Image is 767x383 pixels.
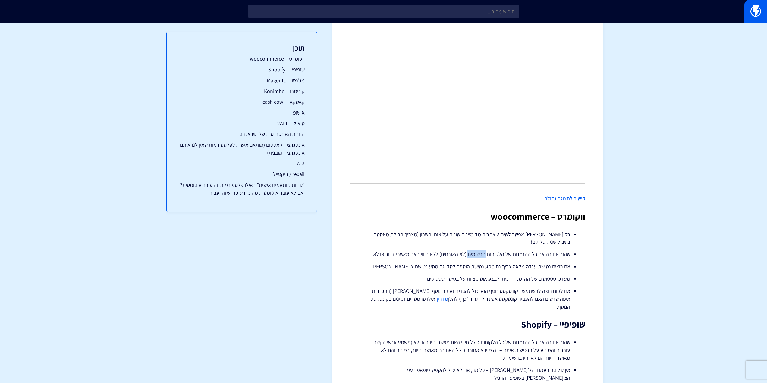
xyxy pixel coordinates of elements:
li: רק [PERSON_NAME] אפשר לשים 2 אתרים מדומיינים שונים על אותו חשבון (מצריך חבילת מאסטר בשביל שני קטל... [365,231,570,246]
a: טואול – 2ALL [179,120,305,127]
a: מדריך [435,295,448,302]
a: קונימבו – Konimbo [179,87,305,95]
a: קאשקאו – cash cow [179,98,305,106]
li: מעדכן סטטוסים של ההזמנה – ניתן לבצע אוטומציות על בסיס הסטטוסים [365,275,570,283]
li: שואב אחורה את כל ההזמנות של הלקוחות הרשומים (לא האורחים) ללא חיווי האם מאשרי דיוור או לא [365,250,570,258]
li: אם לקוח רוצה להשתמש בקונטקסט נוסף הוא יכול להגדיר זאת בתוסף [PERSON_NAME] (בהגדרות איפה שרשום האם... [365,287,570,310]
li: אין שליטה בעמוד הצ'[PERSON_NAME] – כלומר, אני לא יכול להקפיץ פופאפ בעמוד הצ'[PERSON_NAME] בשופיפי... [365,366,570,381]
a: WIX [179,159,305,167]
a: קישור לתצוגה גדולה [544,195,585,202]
li: שואב אחורה את כל ההזמנות של כל הלקוחות כולל חיווי האם מאשרי דיוור או לא (משמע אנשי הקשר עוברים וה... [365,338,570,362]
input: חיפוש מהיר... [248,5,519,18]
a: אינטגרציה קאסטום (מותאם אישית לפלטפורמות שאין לנו איתם אינטגרציה מובנית) [179,141,305,156]
a: ווקומרס – woocommerce [179,55,305,63]
h2: שופיפיי – Shopify [350,319,585,329]
a: החנות האינטרנטית של ישראכרט [179,130,305,138]
li: אם רוצים נטישת עגלה מלאה צריך גם מסע נטישת הוספה לסל וגם מסע נטישת צ'[PERSON_NAME] [365,263,570,271]
a: ״שדות מותאמים אישית״ באילו פלטפורמות זה עובר אוטומטית? ואם לא עובר אוטומטית מה נדרש כדי שזה יעבור [179,181,305,196]
a: מג'נטו – Magento [179,77,305,84]
h3: תוכן [179,44,305,52]
a: rexail / ריקסייל [179,170,305,178]
a: שופיפיי – Shopify [179,66,305,74]
span: ווקומרס – woocommerce [491,210,585,222]
a: אישופ [179,109,305,117]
